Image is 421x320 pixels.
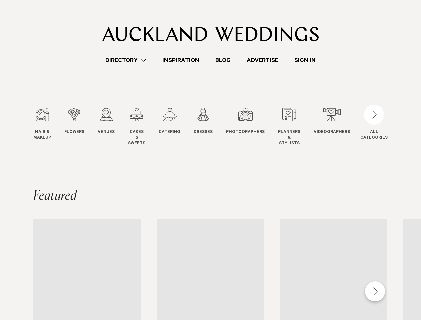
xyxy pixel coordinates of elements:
a: Catering [159,108,180,135]
div: ALL CATEGORIES [360,130,388,141]
a: Blog [207,56,239,65]
span: Photographers [226,130,265,135]
h2: Featured [33,190,87,203]
swiper-slide: 8 / 12 [278,108,314,146]
a: Photographers [226,108,265,135]
a: Planners & Stylists [278,108,300,146]
a: Dresses [194,108,213,135]
swiper-slide: 2 / 12 [64,108,98,146]
a: Advertise [239,56,286,65]
span: Venues [98,130,115,135]
span: Catering [159,130,180,135]
button: ALLCATEGORIES [360,108,388,139]
span: Videographers [314,130,350,135]
span: Cakes & Sweets [128,130,145,146]
span: Dresses [194,130,213,135]
img: Auckland Weddings Logo [102,27,319,41]
a: Inspiration [154,56,207,65]
a: Cakes & Sweets [128,108,145,146]
span: Flowers [64,130,84,135]
a: Sign In [286,56,324,65]
swiper-slide: 7 / 12 [226,108,278,146]
span: Hair & Makeup [33,130,51,141]
swiper-slide: 5 / 12 [159,108,194,146]
swiper-slide: 4 / 12 [128,108,159,146]
a: Venues [98,108,115,135]
swiper-slide: 3 / 12 [98,108,128,146]
swiper-slide: 6 / 12 [194,108,226,146]
span: Planners & Stylists [278,130,300,146]
a: Videographers [314,108,350,135]
a: Directory [97,56,154,65]
a: Flowers [64,108,84,135]
swiper-slide: 1 / 12 [33,108,64,146]
swiper-slide: 9 / 12 [314,108,363,146]
a: Hair & Makeup [33,108,51,141]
